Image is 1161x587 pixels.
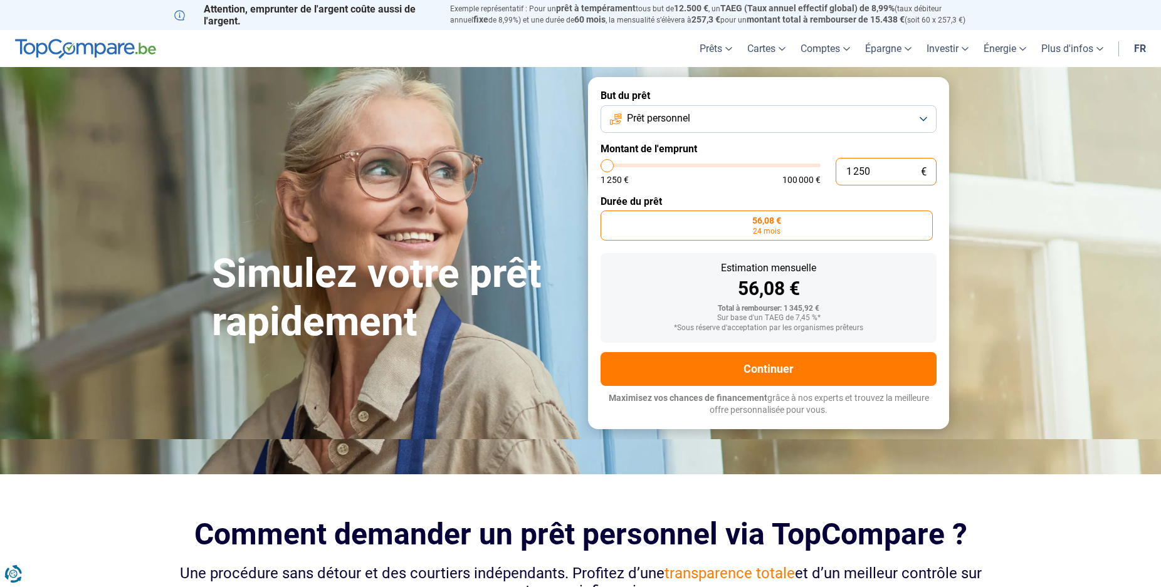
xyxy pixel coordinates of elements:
[793,30,858,67] a: Comptes
[752,216,781,225] span: 56,08 €
[601,105,937,133] button: Prêt personnel
[15,39,156,59] img: TopCompare
[601,90,937,101] label: But du prêt
[574,14,606,24] span: 60 mois
[212,250,573,346] h1: Simulez votre prêt rapidement
[747,14,905,24] span: montant total à rembourser de 15.438 €
[611,324,927,333] div: *Sous réserve d'acceptation par les organismes prêteurs
[976,30,1034,67] a: Énergie
[611,279,927,298] div: 56,08 €
[601,195,937,207] label: Durée du prêt
[692,30,740,67] a: Prêts
[674,3,708,13] span: 12.500 €
[740,30,793,67] a: Cartes
[1034,30,1111,67] a: Plus d'infos
[601,352,937,386] button: Continuer
[473,14,488,24] span: fixe
[174,3,435,27] p: Attention, emprunter de l'argent coûte aussi de l'argent.
[611,263,927,273] div: Estimation mensuelle
[609,393,767,403] span: Maximisez vos chances de financement
[611,304,927,313] div: Total à rembourser: 1 345,92 €
[858,30,919,67] a: Épargne
[1127,30,1153,67] a: fr
[450,3,987,26] p: Exemple représentatif : Pour un tous but de , un (taux débiteur annuel de 8,99%) et une durée de ...
[753,227,780,235] span: 24 mois
[556,3,636,13] span: prêt à tempérament
[601,143,937,155] label: Montant de l'emprunt
[782,175,821,184] span: 100 000 €
[691,14,720,24] span: 257,3 €
[601,392,937,417] p: grâce à nos experts et trouvez la meilleure offre personnalisée pour vous.
[720,3,895,13] span: TAEG (Taux annuel effectif global) de 8,99%
[665,564,795,582] span: transparence totale
[627,112,690,125] span: Prêt personnel
[919,30,976,67] a: Investir
[174,517,987,551] h2: Comment demander un prêt personnel via TopCompare ?
[611,314,927,323] div: Sur base d'un TAEG de 7,45 %*
[921,167,927,177] span: €
[601,175,629,184] span: 1 250 €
